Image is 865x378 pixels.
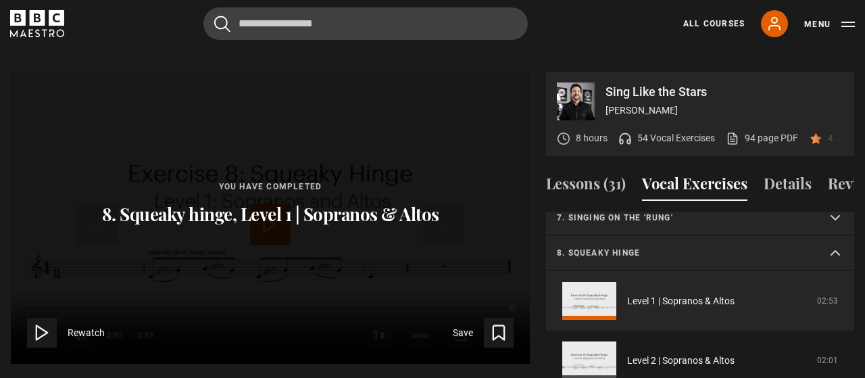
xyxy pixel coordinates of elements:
button: Rewatch [27,318,105,348]
span: Rewatch [68,326,105,340]
p: Sing Like the Stars [605,86,843,98]
input: Search [203,7,528,40]
svg: BBC Maestro [10,10,64,37]
a: 94 page PDF [726,131,798,145]
p: 54 Vocal Exercises [637,131,715,145]
p: 8. Squeaky hinge [557,247,811,259]
a: Level 1 | Sopranos & Altos [627,294,735,308]
p: 8. Squeaky hinge, Level 1 | Sopranos & Altos [102,204,439,225]
button: Submit the search query [214,16,230,32]
summary: 8. Squeaky hinge [546,236,854,271]
button: Details [764,172,812,201]
button: Toggle navigation [804,18,855,31]
span: Save [453,326,473,340]
button: Lessons (31) [546,172,626,201]
a: Level 2 | Sopranos & Altos [627,354,735,368]
p: 7. Singing on the 'rung' [557,212,811,224]
p: 8 hours [576,131,608,145]
button: Vocal Exercises [642,172,747,201]
p: You have completed [102,181,439,193]
p: [PERSON_NAME] [605,103,843,118]
button: Save [453,318,514,348]
a: All Courses [683,18,745,30]
summary: 7. Singing on the 'rung' [546,201,854,236]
